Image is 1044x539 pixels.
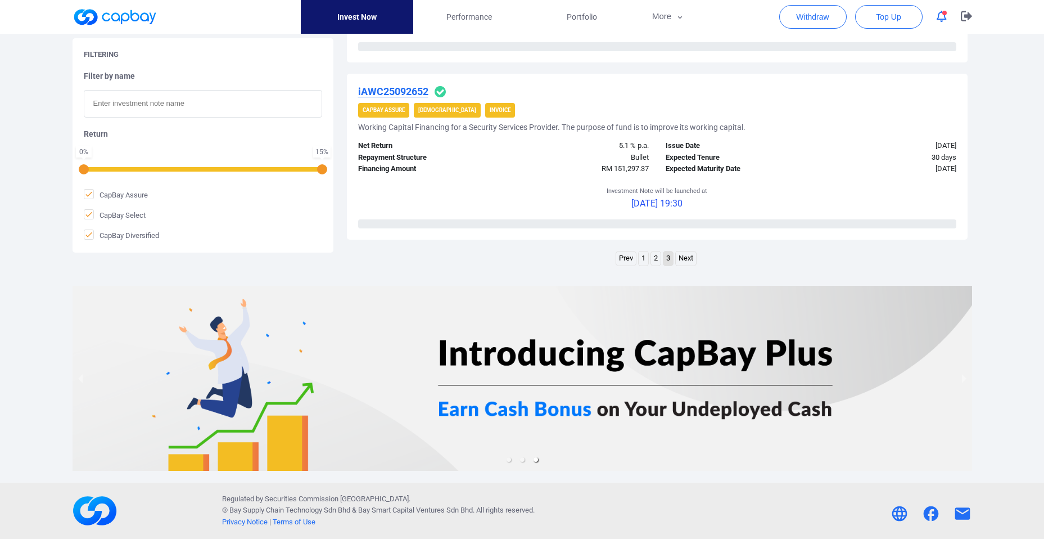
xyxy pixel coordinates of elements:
div: Bullet [503,152,657,164]
a: Next page [676,251,696,266]
li: slide item 2 [520,457,525,462]
img: footerLogo [73,488,117,533]
div: Issue Date [657,140,811,152]
div: 5.1 % p.a. [503,140,657,152]
a: Privacy Notice [222,518,268,526]
li: slide item 3 [534,457,538,462]
button: next slide / item [956,286,972,471]
u: iAWC25092652 [358,86,428,97]
span: Portfolio [567,11,597,23]
button: Withdraw [779,5,847,29]
span: Bay Smart Capital Ventures Sdn Bhd [358,506,473,514]
div: 0 % [78,149,89,155]
p: [DATE] 19:30 [607,196,707,211]
div: [DATE] [811,163,965,175]
a: Page 3 is your current page [663,251,673,266]
h5: Filtering [84,50,119,60]
a: Page 2 [651,251,661,266]
span: Performance [446,11,492,23]
span: Top Up [876,11,901,23]
span: CapBay Diversified [84,230,159,241]
a: Page 1 [639,251,648,266]
h5: Return [84,129,322,139]
div: [DATE] [811,140,965,152]
span: CapBay Assure [84,189,148,200]
div: 30 days [811,152,965,164]
button: previous slide / item [73,286,88,471]
span: CapBay Select [84,209,146,221]
strong: Invoice [490,107,510,113]
strong: [DEMOGRAPHIC_DATA] [418,107,476,113]
div: Expected Maturity Date [657,163,811,175]
a: Previous page [616,251,636,266]
div: Financing Amount [350,163,504,175]
h5: Filter by name [84,71,322,81]
p: Regulated by Securities Commission [GEOGRAPHIC_DATA]. © Bay Supply Chain Technology Sdn Bhd & . A... [222,493,535,528]
div: 15 % [315,149,328,155]
span: RM 151,297.37 [602,164,649,173]
input: Enter investment note name [84,90,322,118]
li: slide item 1 [507,457,511,462]
p: Investment Note will be launched at [607,186,707,196]
div: Net Return [350,140,504,152]
strong: CapBay Assure [363,107,405,113]
div: Expected Tenure [657,152,811,164]
a: Terms of Use [273,518,315,526]
button: Top Up [855,5,923,29]
h5: Working Capital Financing for a Security Services Provider. The purpose of fund is to improve its... [358,122,745,132]
div: Repayment Structure [350,152,504,164]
